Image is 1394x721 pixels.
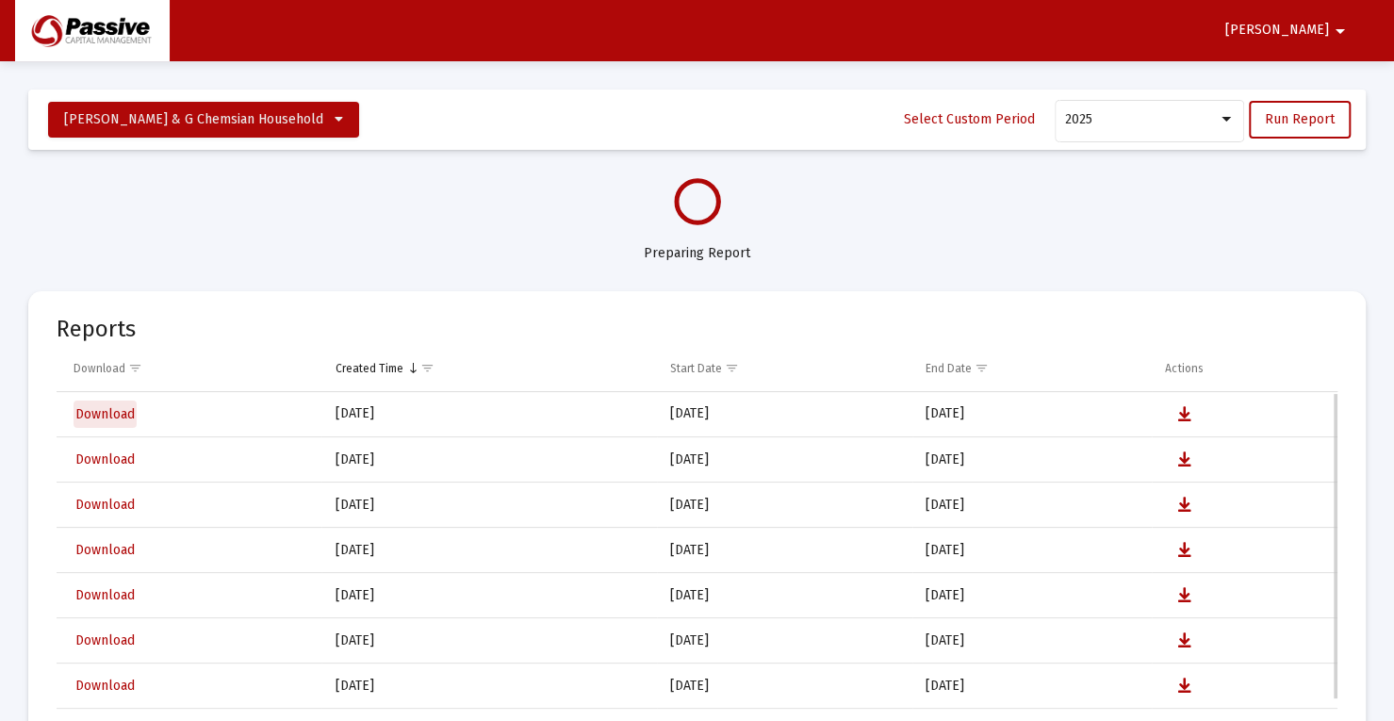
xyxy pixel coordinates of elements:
td: [DATE] [912,664,1152,709]
div: [DATE] [335,631,644,650]
td: [DATE] [657,392,912,437]
div: [DATE] [335,541,644,560]
td: [DATE] [657,483,912,528]
button: [PERSON_NAME] [1203,11,1374,49]
span: Download [75,678,135,694]
span: Download [75,632,135,648]
div: [DATE] [335,404,644,423]
td: [DATE] [912,573,1152,618]
td: Column End Date [912,346,1152,391]
span: Download [75,406,135,422]
button: Run Report [1249,101,1351,139]
span: Show filter options for column 'Created Time' [419,361,434,375]
button: [PERSON_NAME] & G Chemsian Household [48,102,359,138]
td: [DATE] [657,437,912,483]
div: [DATE] [335,451,644,469]
div: Start Date [670,361,722,376]
span: Show filter options for column 'Start Date' [725,361,739,375]
td: [DATE] [912,437,1152,483]
td: [DATE] [912,618,1152,664]
td: [DATE] [912,528,1152,573]
span: Run Report [1265,111,1335,127]
div: Preparing Report [28,225,1366,263]
span: [PERSON_NAME] [1225,23,1329,39]
span: Download [75,497,135,513]
span: [PERSON_NAME] & G Chemsian Household [64,111,323,127]
td: Column Download [57,346,321,391]
div: Download [74,361,125,376]
div: [DATE] [335,677,644,696]
mat-card-title: Reports [57,320,136,338]
td: Column Start Date [657,346,912,391]
div: [DATE] [335,496,644,515]
span: Show filter options for column 'Download' [128,361,142,375]
span: Show filter options for column 'End Date' [975,361,989,375]
span: 2025 [1065,111,1092,127]
div: Created Time [335,361,402,376]
img: Dashboard [29,12,156,50]
td: [DATE] [657,528,912,573]
span: Download [75,587,135,603]
div: Actions [1165,361,1203,376]
span: Download [75,542,135,558]
span: Select Custom Period [904,111,1035,127]
div: [DATE] [335,586,644,605]
td: Column Created Time [321,346,657,391]
mat-icon: arrow_drop_down [1329,12,1352,50]
div: End Date [926,361,972,376]
td: [DATE] [912,392,1152,437]
td: [DATE] [657,618,912,664]
td: [DATE] [657,573,912,618]
td: Column Actions [1152,346,1337,391]
span: Download [75,451,135,467]
td: [DATE] [912,483,1152,528]
td: [DATE] [657,664,912,709]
